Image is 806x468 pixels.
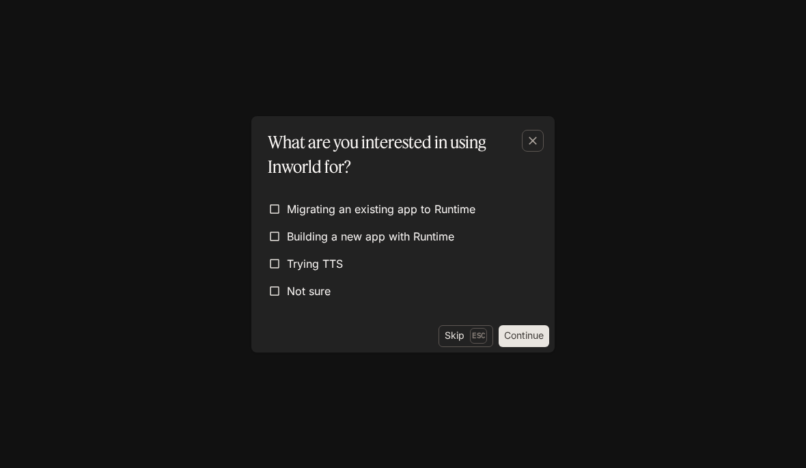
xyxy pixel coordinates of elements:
[499,325,549,347] button: Continue
[287,283,331,299] span: Not sure
[268,130,533,179] p: What are you interested in using Inworld for?
[287,256,343,272] span: Trying TTS
[470,328,487,343] p: Esc
[287,228,454,245] span: Building a new app with Runtime
[439,325,493,347] button: SkipEsc
[287,201,475,217] span: Migrating an existing app to Runtime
